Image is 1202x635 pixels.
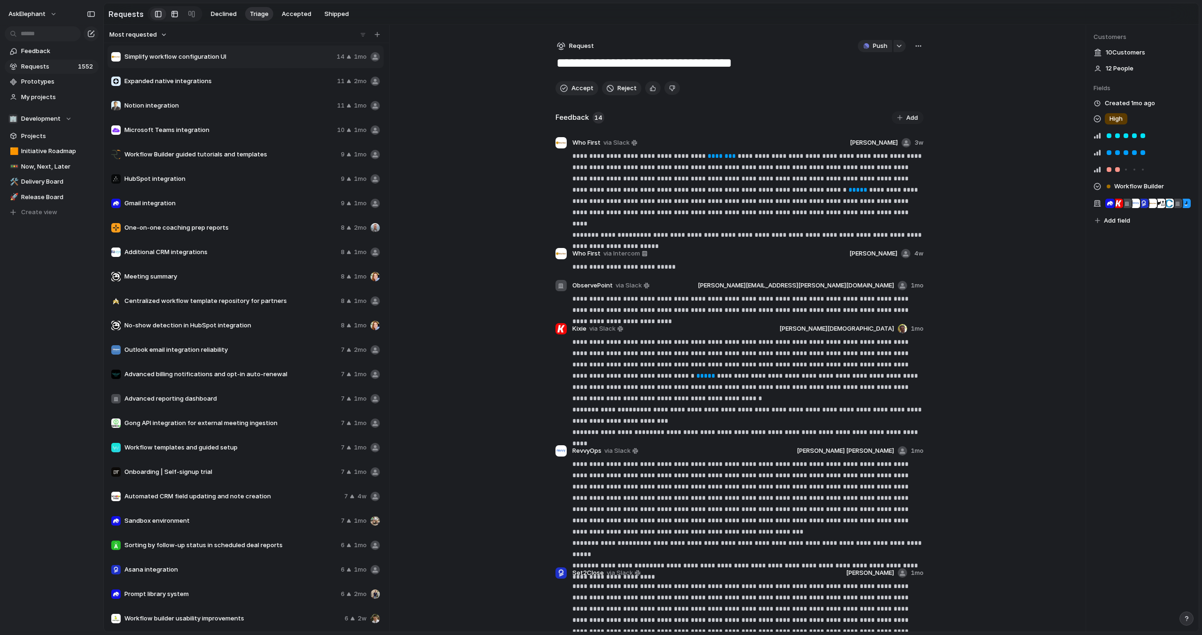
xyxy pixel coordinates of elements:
[915,138,924,147] span: 3w
[354,248,367,257] span: 1mo
[1105,99,1155,108] span: Created 1mo ago
[572,249,601,258] span: Who First
[337,125,345,135] span: 10
[555,112,589,123] h2: Feedback
[341,467,345,477] span: 7
[341,516,345,526] span: 7
[601,137,639,148] a: via Slack
[21,46,95,56] span: Feedback
[21,147,95,156] span: Initiative Roadmap
[124,52,333,62] span: Simplify workflow configuration UI
[8,9,46,19] span: AskElephant
[1106,48,1145,57] span: 10 Customer s
[779,324,894,333] span: [PERSON_NAME][DEMOGRAPHIC_DATA]
[354,541,367,550] span: 1mo
[341,296,345,306] span: 8
[344,492,348,501] span: 7
[5,144,99,158] a: 🟧Initiative Roadmap
[572,446,601,456] span: RevvyOps
[1094,32,1191,42] span: Customers
[911,568,924,578] span: 1mo
[354,125,367,135] span: 1mo
[587,323,625,334] a: via Slack
[354,345,367,355] span: 2mo
[341,541,345,550] span: 6
[341,565,345,574] span: 6
[109,30,157,39] span: Most requested
[873,41,887,51] span: Push
[571,84,593,93] span: Accept
[354,52,367,62] span: 1mo
[5,190,99,204] a: 🚀Release Board
[911,281,924,290] span: 1mo
[124,589,337,599] span: Prompt library system
[358,614,367,623] span: 2w
[354,150,367,159] span: 1mo
[354,223,367,232] span: 2mo
[8,193,18,202] button: 🚀
[124,541,337,550] span: Sorting by follow-up status in scheduled deal reports
[124,614,341,623] span: Workflow builder usability improvements
[850,138,898,147] span: [PERSON_NAME]
[5,160,99,174] div: 🚥Now, Next, Later
[8,147,18,156] button: 🟧
[21,177,95,186] span: Delivery Board
[849,249,897,258] span: [PERSON_NAME]
[124,443,337,452] span: Workflow templates and guided setup
[354,565,367,574] span: 1mo
[5,129,99,143] a: Projects
[10,161,16,172] div: 🚥
[341,223,345,232] span: 8
[1104,216,1130,225] span: Add field
[341,418,345,428] span: 7
[277,7,316,21] button: Accepted
[124,77,333,86] span: Expanded native integrations
[797,446,894,456] span: [PERSON_NAME] [PERSON_NAME]
[5,90,99,104] a: My projects
[341,321,345,330] span: 8
[5,44,99,58] a: Feedback
[337,52,345,62] span: 14
[124,345,337,355] span: Outlook email integration reliability
[354,296,367,306] span: 1mo
[10,146,16,157] div: 🟧
[354,589,367,599] span: 2mo
[124,516,337,526] span: Sandbox environment
[572,281,613,290] span: ObservePoint
[603,138,630,147] span: via Slack
[21,93,95,102] span: My projects
[341,174,345,184] span: 9
[341,150,345,159] span: 9
[572,324,586,333] span: Kixie
[124,321,337,330] span: No-show detection in HubSpot integration
[211,9,237,19] span: Declined
[337,77,345,86] span: 11
[341,272,345,281] span: 8
[337,101,345,110] span: 11
[124,370,337,379] span: Advanced billing notifications and opt-in auto-renewal
[5,175,99,189] a: 🛠️Delivery Board
[555,81,598,95] button: Accept
[124,150,337,159] span: Workflow Builder guided tutorials and templates
[8,177,18,186] button: 🛠️
[345,614,348,623] span: 6
[21,114,61,124] span: Development
[108,29,169,41] button: Most requested
[602,445,640,457] a: via Slack
[1114,182,1164,191] span: Workflow Builder
[354,370,367,379] span: 1mo
[5,205,99,219] button: Create view
[911,446,924,456] span: 1mo
[124,467,337,477] span: Onboarding | Self-signup trial
[108,8,144,20] h2: Requests
[124,199,337,208] span: Gmail integration
[124,565,337,574] span: Asana integration
[914,249,924,258] span: 4w
[341,199,345,208] span: 9
[357,492,367,501] span: 4w
[572,138,601,147] span: Who First
[8,162,18,171] button: 🚥
[341,370,345,379] span: 7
